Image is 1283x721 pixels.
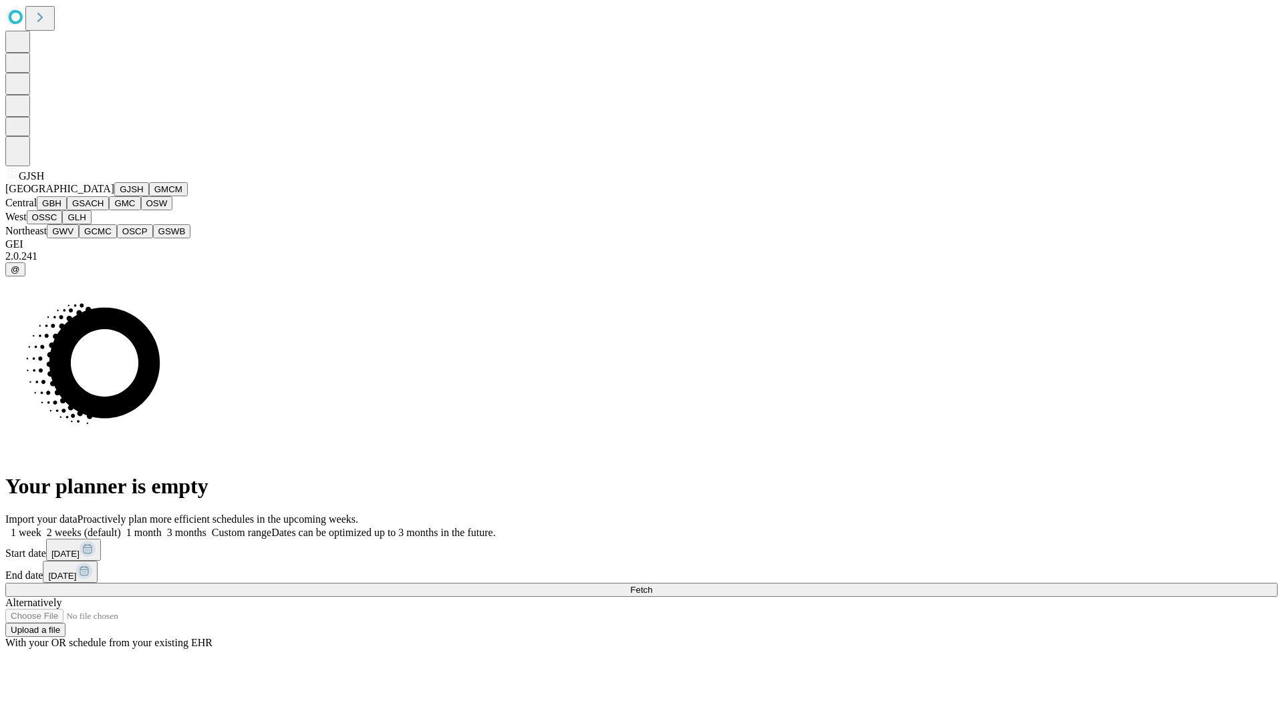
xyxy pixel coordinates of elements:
[62,210,91,224] button: GLH
[78,513,358,525] span: Proactively plan more efficient schedules in the upcoming weeks.
[630,585,652,595] span: Fetch
[141,196,173,210] button: OSW
[5,623,65,637] button: Upload a file
[167,527,206,538] span: 3 months
[212,527,271,538] span: Custom range
[5,225,47,236] span: Northeast
[117,224,153,238] button: OSCP
[79,224,117,238] button: GCMC
[5,238,1278,250] div: GEI
[153,224,191,238] button: GSWB
[5,539,1278,561] div: Start date
[271,527,495,538] span: Dates can be optimized up to 3 months in the future.
[5,561,1278,583] div: End date
[5,250,1278,262] div: 2.0.241
[67,196,109,210] button: GSACH
[51,549,80,559] span: [DATE]
[5,262,25,276] button: @
[5,197,37,208] span: Central
[47,224,79,238] button: GWV
[109,196,140,210] button: GMC
[46,539,101,561] button: [DATE]
[11,264,20,274] span: @
[27,210,63,224] button: OSSC
[43,561,98,583] button: [DATE]
[5,211,27,222] span: West
[149,182,188,196] button: GMCM
[37,196,67,210] button: GBH
[48,571,76,581] span: [DATE]
[5,597,61,608] span: Alternatively
[47,527,121,538] span: 2 weeks (default)
[11,527,41,538] span: 1 week
[5,583,1278,597] button: Fetch
[5,513,78,525] span: Import your data
[5,183,114,194] span: [GEOGRAPHIC_DATA]
[5,474,1278,499] h1: Your planner is empty
[5,637,212,648] span: With your OR schedule from your existing EHR
[126,527,162,538] span: 1 month
[19,170,44,182] span: GJSH
[114,182,149,196] button: GJSH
